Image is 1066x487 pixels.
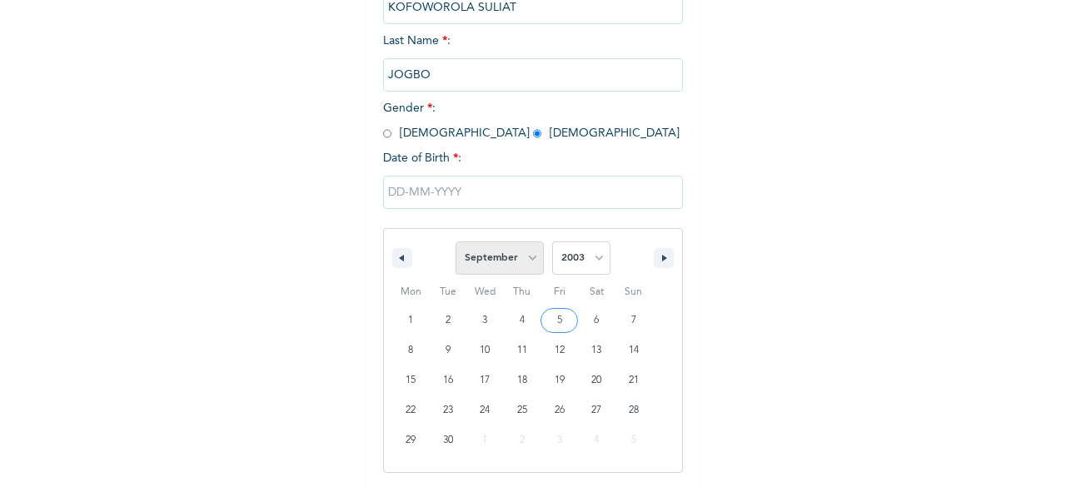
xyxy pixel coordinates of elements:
[466,335,504,365] button: 10
[446,335,451,365] span: 9
[594,306,599,335] span: 6
[406,425,416,455] span: 29
[383,102,680,139] span: Gender : [DEMOGRAPHIC_DATA] [DEMOGRAPHIC_DATA]
[615,335,652,365] button: 14
[540,395,578,425] button: 26
[591,335,601,365] span: 13
[540,365,578,395] button: 19
[629,395,639,425] span: 28
[480,365,490,395] span: 17
[383,150,461,167] span: Date of Birth :
[591,395,601,425] span: 27
[504,306,541,335] button: 4
[578,335,615,365] button: 13
[615,365,652,395] button: 21
[557,306,562,335] span: 5
[504,365,541,395] button: 18
[520,306,525,335] span: 4
[392,365,430,395] button: 15
[430,306,467,335] button: 2
[517,335,527,365] span: 11
[555,335,565,365] span: 12
[443,395,453,425] span: 23
[392,335,430,365] button: 8
[578,395,615,425] button: 27
[383,35,683,81] span: Last Name :
[406,365,416,395] span: 15
[408,335,413,365] span: 8
[578,306,615,335] button: 6
[466,395,504,425] button: 24
[517,395,527,425] span: 25
[392,279,430,306] span: Mon
[480,395,490,425] span: 24
[430,365,467,395] button: 16
[540,279,578,306] span: Fri
[466,279,504,306] span: Wed
[443,425,453,455] span: 30
[430,395,467,425] button: 23
[392,306,430,335] button: 1
[615,306,652,335] button: 7
[430,335,467,365] button: 9
[466,306,504,335] button: 3
[392,395,430,425] button: 22
[540,335,578,365] button: 12
[504,395,541,425] button: 25
[578,279,615,306] span: Sat
[392,425,430,455] button: 29
[383,176,683,209] input: DD-MM-YYYY
[430,279,467,306] span: Tue
[443,365,453,395] span: 16
[430,425,467,455] button: 30
[615,395,652,425] button: 28
[383,58,683,92] input: Enter your last name
[540,306,578,335] button: 5
[504,279,541,306] span: Thu
[408,306,413,335] span: 1
[504,335,541,365] button: 11
[446,306,451,335] span: 2
[555,395,565,425] span: 26
[631,306,636,335] span: 7
[480,335,490,365] span: 10
[482,306,487,335] span: 3
[615,279,652,306] span: Sun
[629,365,639,395] span: 21
[406,395,416,425] span: 22
[629,335,639,365] span: 14
[591,365,601,395] span: 20
[517,365,527,395] span: 18
[578,365,615,395] button: 20
[466,365,504,395] button: 17
[555,365,565,395] span: 19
